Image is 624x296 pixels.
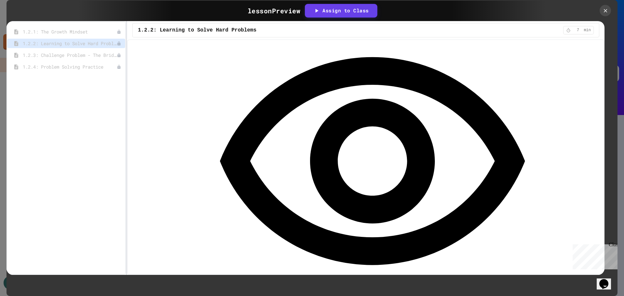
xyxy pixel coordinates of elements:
button: Assign to Class [305,5,377,17]
span: 1.2.4: Problem Solving Practice [23,63,117,70]
div: Unpublished [117,53,121,58]
div: Unpublished [117,41,121,46]
span: min [584,28,591,33]
div: lesson Preview [248,6,301,16]
span: 1.2.2: Learning to Solve Hard Problems [138,26,256,34]
span: 7 [573,28,583,33]
div: Chat with us now!Close [3,3,45,41]
span: 1.2.1: The Growth Mindset [23,28,117,35]
span: 1.2.2: Learning to Solve Hard Problems [23,40,117,47]
div: Unpublished [117,65,121,69]
span: 1.2.3: Challenge Problem - The Bridge [23,52,117,58]
div: Assign to Class [313,7,369,14]
iframe: chat widget [570,242,617,269]
iframe: chat widget [597,270,617,290]
div: Unpublished [117,30,121,34]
